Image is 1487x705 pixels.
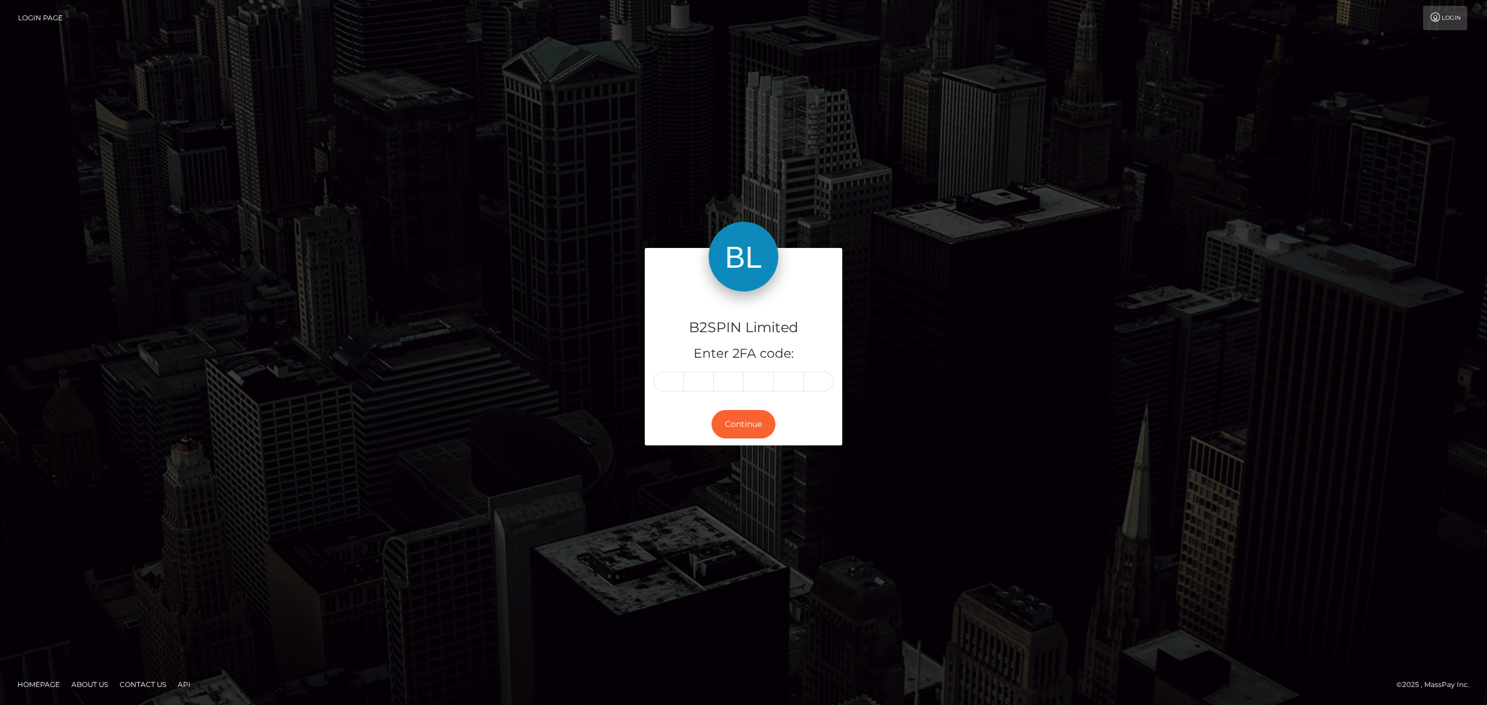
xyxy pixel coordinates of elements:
a: About Us [67,675,113,693]
a: API [173,675,195,693]
img: B2SPIN Limited [709,222,778,292]
h5: Enter 2FA code: [653,345,834,363]
a: Login Page [18,6,63,30]
a: Contact Us [115,675,171,693]
a: Homepage [13,675,64,693]
a: Login [1423,6,1467,30]
h4: B2SPIN Limited [653,318,834,338]
button: Continue [712,410,775,438]
div: © 2025 , MassPay Inc. [1396,678,1478,691]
